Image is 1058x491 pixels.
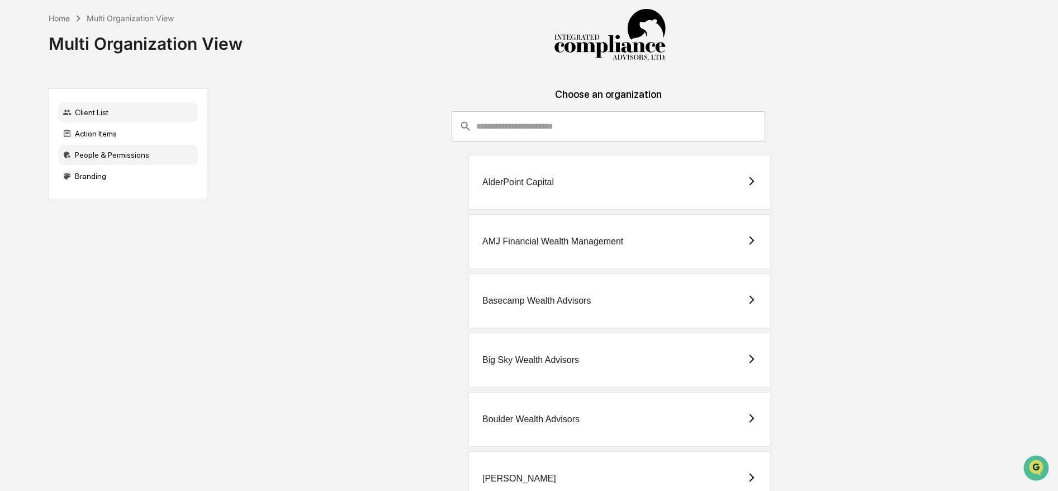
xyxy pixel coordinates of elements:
div: [PERSON_NAME] [482,474,556,484]
span: Attestations [92,141,139,152]
a: 🖐️Preclearance [7,136,77,157]
div: Start new chat [38,86,183,97]
a: 🔎Data Lookup [7,158,75,178]
div: People & Permissions [58,145,198,165]
img: Integrated Compliance Advisors [554,9,666,62]
div: Branding [58,166,198,186]
button: Start new chat [190,89,203,102]
div: 🔎 [11,163,20,172]
input: Clear [29,51,184,63]
div: consultant-dashboard__filter-organizations-search-bar [452,111,765,141]
iframe: Open customer support [1022,454,1052,484]
a: 🗄️Attestations [77,136,143,157]
div: Client List [58,102,198,122]
a: Powered byPylon [79,189,135,198]
div: AMJ Financial Wealth Management [482,237,623,247]
div: Big Sky Wealth Advisors [482,355,579,365]
div: Choose an organization [216,88,1001,111]
div: Multi Organization View [87,13,174,23]
span: Pylon [111,190,135,198]
span: Preclearance [22,141,72,152]
div: Basecamp Wealth Advisors [482,296,591,306]
div: Home [49,13,70,23]
div: AlderPoint Capital [482,177,554,187]
div: 🗄️ [81,142,90,151]
div: Action Items [58,124,198,144]
img: 1746055101610-c473b297-6a78-478c-a979-82029cc54cd1 [11,86,31,106]
div: We're available if you need us! [38,97,141,106]
div: 🖐️ [11,142,20,151]
div: Boulder Wealth Advisors [482,414,580,424]
div: Multi Organization View [49,25,243,54]
span: Data Lookup [22,162,70,173]
p: How can we help? [11,23,203,41]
